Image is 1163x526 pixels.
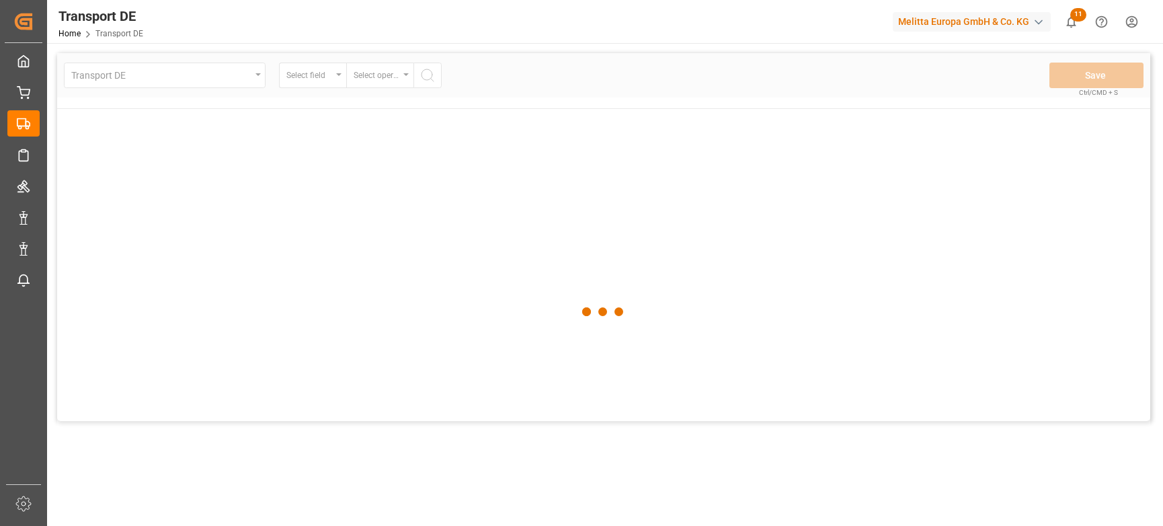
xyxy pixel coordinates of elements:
button: Melitta Europa GmbH & Co. KG [893,9,1056,34]
button: Help Center [1086,7,1117,37]
div: Melitta Europa GmbH & Co. KG [893,12,1051,32]
button: show 11 new notifications [1056,7,1086,37]
a: Home [58,29,81,38]
div: Transport DE [58,6,143,26]
span: 11 [1070,8,1086,22]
